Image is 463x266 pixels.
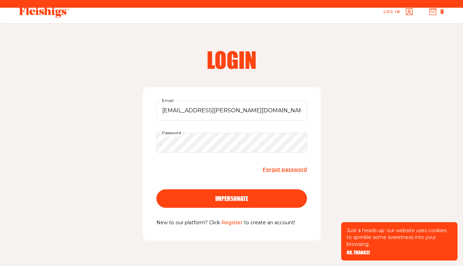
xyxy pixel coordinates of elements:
[156,101,307,121] input: Email
[156,219,307,227] p: New to our platform? Click to create an account!
[347,250,370,255] button: OK, THANKS!
[263,166,307,173] span: Forgot password
[156,189,307,208] button: impersonate
[221,219,243,226] a: Register
[160,129,182,137] label: Password
[347,227,452,248] p: Just a heads-up: our website uses cookies to sprinkle some sweetness into your browsing.
[156,133,307,153] input: Password
[215,195,248,202] span: impersonate
[384,8,413,15] a: Log in
[144,49,319,71] h2: Login
[263,165,307,174] a: Forgot password
[429,8,444,15] button: 0
[160,97,175,104] label: Email
[384,9,400,14] span: Log in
